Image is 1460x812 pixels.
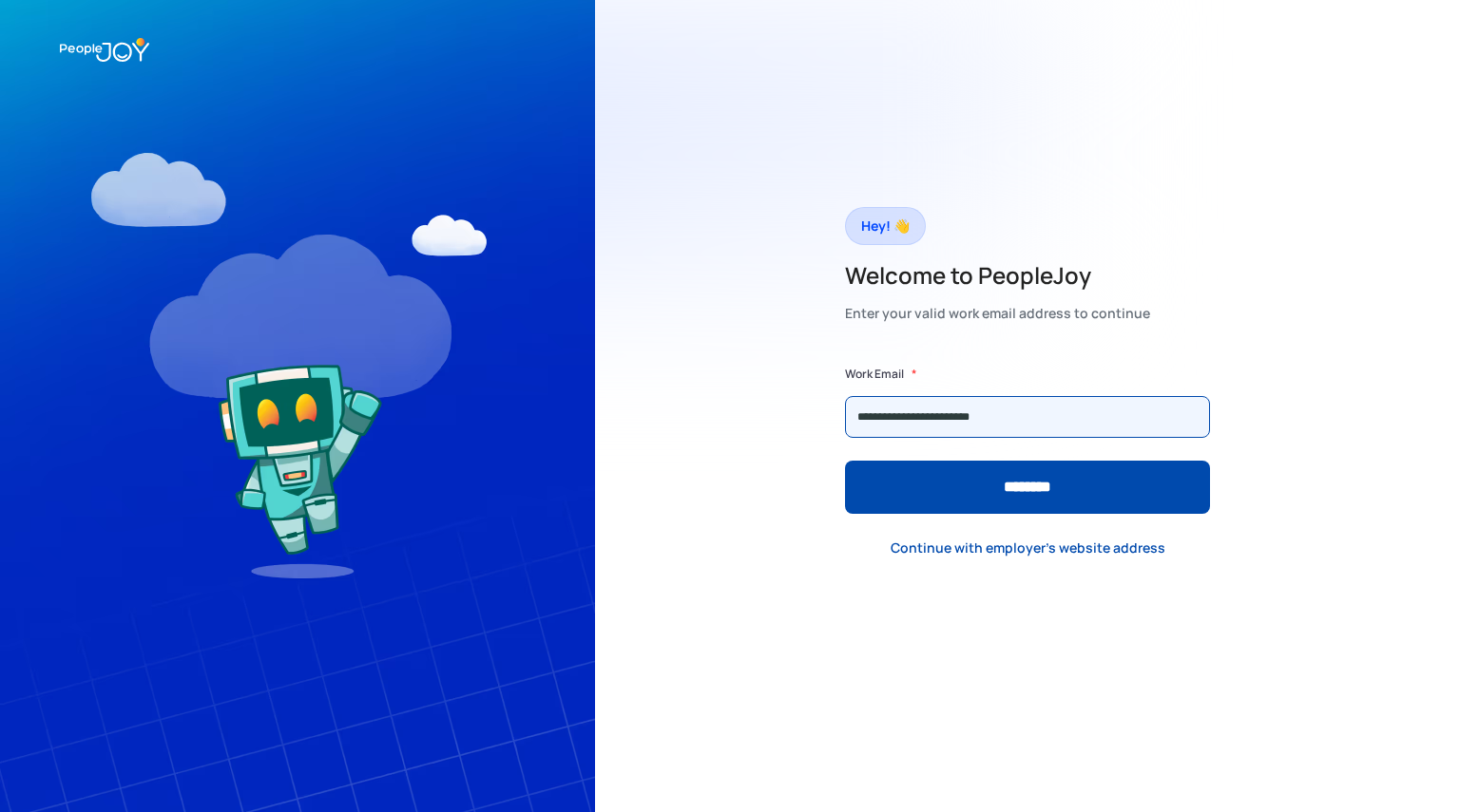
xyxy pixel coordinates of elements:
[845,300,1150,327] div: Enter your valid work email address to continue
[861,213,910,239] div: Hey! 👋
[845,365,1210,514] form: Form
[845,365,904,384] label: Work Email
[875,528,1181,567] a: Continue with employer's website address
[845,260,1150,291] h2: Welcome to PeopleJoy
[891,538,1165,557] div: Continue with employer's website address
